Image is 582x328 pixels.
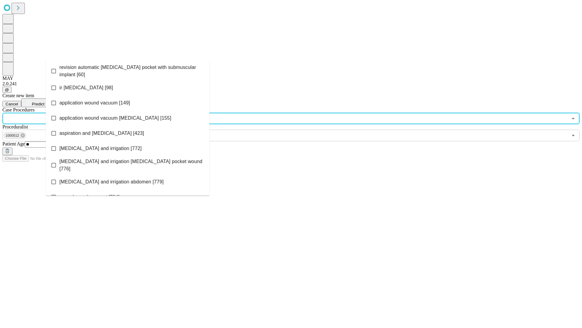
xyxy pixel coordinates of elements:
[5,102,18,106] span: Cancel
[59,178,164,186] span: [MEDICAL_DATA] and irrigation abdomen [779]
[59,114,171,122] span: application wound vacuum [MEDICAL_DATA] [155]
[5,87,9,92] span: @
[59,64,205,78] span: revision automatic [MEDICAL_DATA] pocket with submuscular implant [60]
[569,114,577,123] button: Close
[2,107,35,112] span: Scheduled Procedure
[2,93,34,98] span: Create new item
[2,87,12,93] button: @
[2,141,25,146] span: Patient Age
[59,84,113,91] span: ir [MEDICAL_DATA] [98]
[59,130,144,137] span: aspiration and [MEDICAL_DATA] [423]
[59,158,205,173] span: [MEDICAL_DATA] and irrigation [MEDICAL_DATA] pocket wound [776]
[32,102,44,106] span: Predict
[21,98,49,107] button: Predict
[569,131,577,140] button: Open
[2,81,580,87] div: 2.0.241
[59,193,120,201] span: wound vac placement [784]
[59,99,130,107] span: application wound vacuum [149]
[2,101,21,107] button: Cancel
[2,76,580,81] div: MAY
[59,145,142,152] span: [MEDICAL_DATA] and irrigation [772]
[3,132,26,139] div: 1000512
[2,124,28,129] span: Proceduralist
[3,132,22,139] span: 1000512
